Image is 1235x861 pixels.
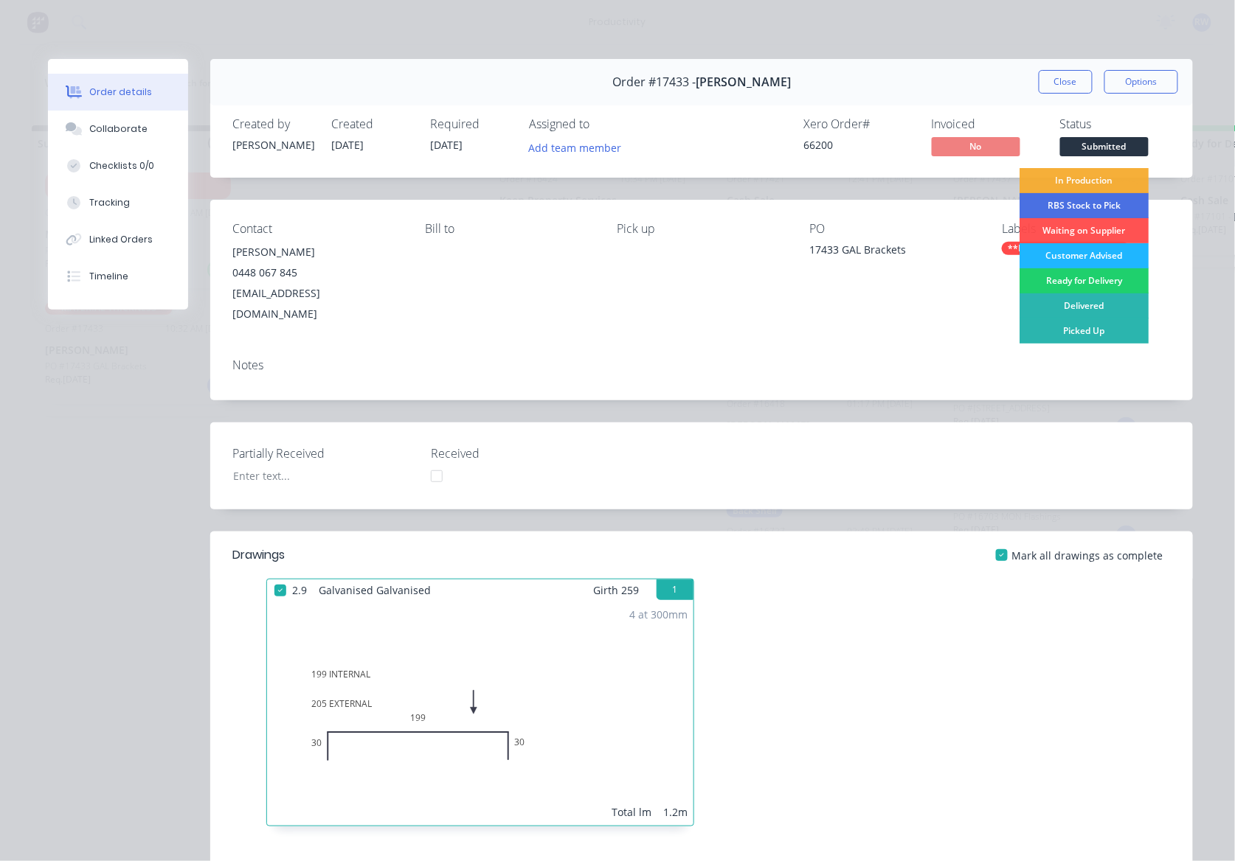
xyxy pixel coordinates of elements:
button: Timeline [48,258,188,295]
div: 0448 067 845 [232,262,401,283]
div: Bill to [425,222,594,236]
div: [EMAIL_ADDRESS][DOMAIN_NAME] [232,283,401,324]
span: Mark all drawings as complete [1012,548,1163,563]
button: Add team member [529,137,629,157]
div: **MATERIAL THICKNESS** [1002,242,1130,255]
button: 1 [657,579,693,600]
div: Picked Up [1020,318,1149,344]
div: Tracking [89,196,130,209]
div: [PERSON_NAME]0448 067 845[EMAIL_ADDRESS][DOMAIN_NAME] [232,242,401,324]
button: Submitted [1060,137,1149,159]
div: Checklists 0/0 [89,159,154,172]
div: Collaborate [89,122,148,136]
div: Timeline [89,270,128,283]
span: Galvanised Galvanised [313,579,437,601]
div: Xero Order # [803,117,914,131]
div: Contact [232,222,401,236]
div: Required [430,117,511,131]
button: Checklists 0/0 [48,147,188,184]
div: Created by [232,117,314,131]
div: Delivered [1020,293,1149,318]
div: Labels [1002,222,1171,236]
div: Waiting on Supplier [1020,218,1149,243]
div: [PERSON_NAME] [232,242,401,262]
div: Customer Advised [1020,243,1149,268]
span: [PERSON_NAME] [696,75,791,89]
div: Status [1060,117,1171,131]
div: Pick up [617,222,786,236]
div: 17433 GAL Brackets [809,242,978,262]
div: 66200 [803,137,914,153]
div: [PERSON_NAME] [232,137,314,153]
label: Partially Received [232,445,417,462]
button: Close [1039,70,1093,94]
button: Collaborate [48,111,188,147]
span: No [932,137,1020,156]
span: [DATE] [430,138,463,152]
div: Notes [232,358,1171,372]
div: Assigned to [529,117,677,131]
div: PO [809,222,978,236]
span: Order #17433 - [612,75,696,89]
button: Tracking [48,184,188,221]
div: 199 INTERNAL205 EXTERNAL30199304 at 300mmTotal lm1.2m [267,601,693,826]
div: 1.2m [663,804,688,820]
div: Order details [89,86,152,99]
label: Received [431,445,615,462]
div: Drawings [232,546,285,564]
div: Invoiced [932,117,1042,131]
button: Add team member [521,137,629,157]
div: Created [331,117,412,131]
div: Ready for Delivery [1020,268,1149,293]
button: Options [1104,70,1178,94]
div: RBS Stock to Pick [1020,193,1149,218]
div: Linked Orders [89,233,153,246]
button: Linked Orders [48,221,188,258]
div: In Production [1020,168,1149,193]
button: Order details [48,74,188,111]
span: [DATE] [331,138,364,152]
span: Submitted [1060,137,1149,156]
span: 2.9 [286,579,313,601]
div: 4 at 300mm [629,607,688,622]
div: Total lm [612,804,651,820]
span: Girth 259 [593,579,639,601]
